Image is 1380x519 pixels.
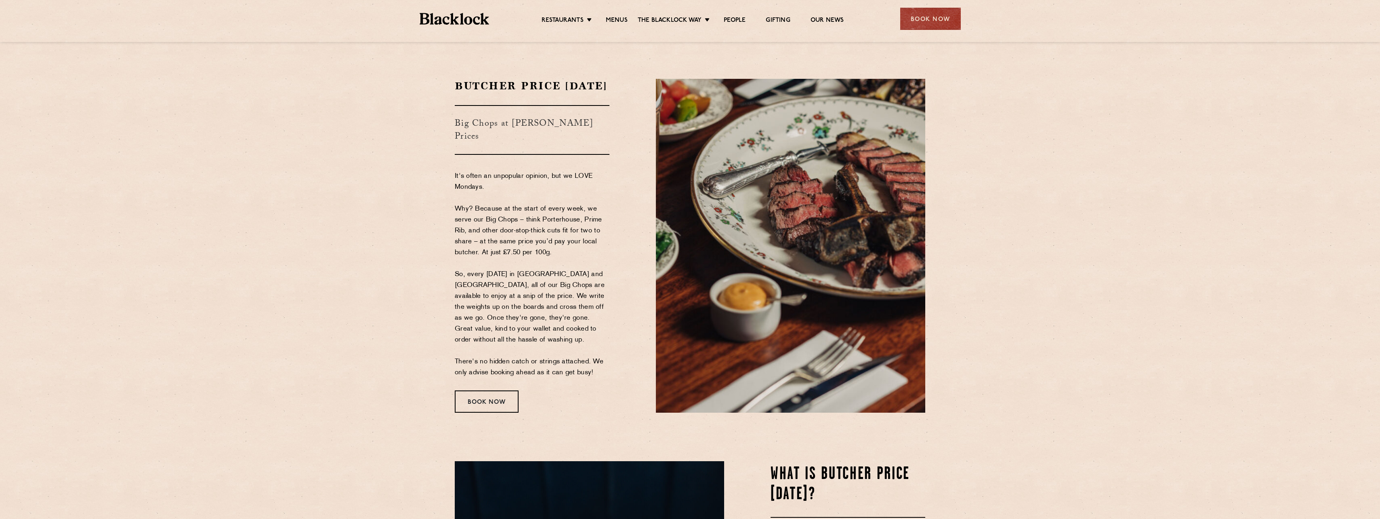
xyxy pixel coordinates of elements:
div: Book Now [900,8,961,30]
h3: Big Chops at [PERSON_NAME] Prices [455,105,609,155]
p: It's often an unpopular opinion, but we LOVE Mondays. Why? Because at the start of every week, we... [455,171,609,378]
img: BL_Textured_Logo-footer-cropped.svg [420,13,489,25]
a: Gifting [766,17,790,25]
h2: Butcher Price [DATE] [455,79,609,93]
a: The Blacklock Way [638,17,702,25]
a: People [724,17,746,25]
div: Book Now [455,390,519,413]
a: Restaurants [542,17,584,25]
a: Our News [811,17,844,25]
a: Menus [606,17,628,25]
h2: WHAT IS BUTCHER PRICE [DATE]? [771,464,925,505]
